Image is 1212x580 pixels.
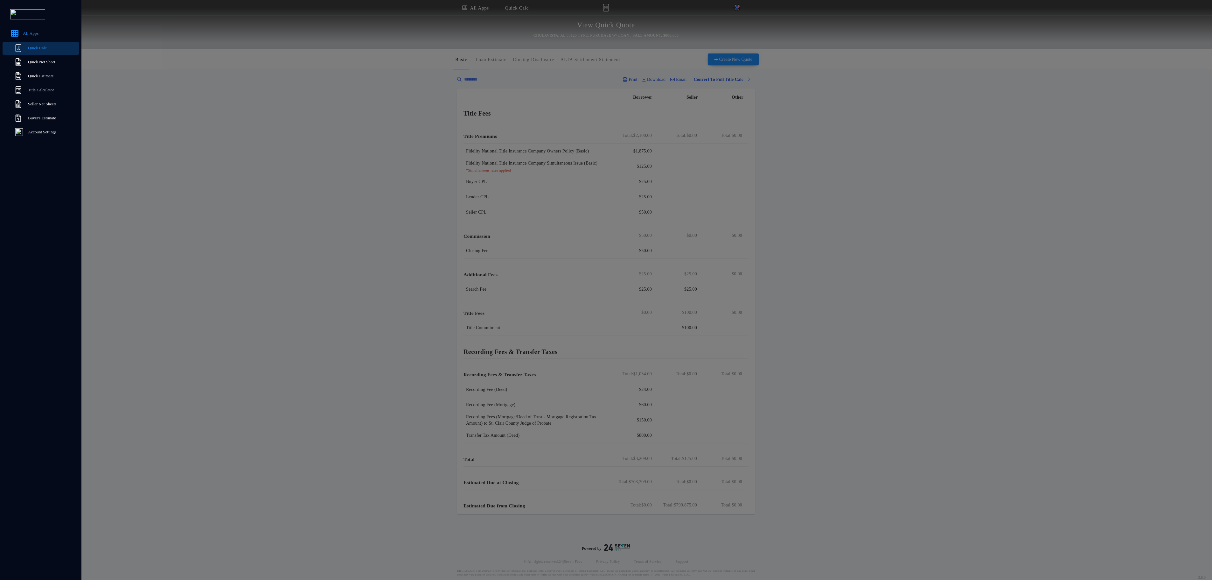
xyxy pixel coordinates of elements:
a: Quick Calc [3,42,79,55]
a: Account Settings [3,126,79,139]
a: Seller Net Sheets [3,98,79,111]
a: Title Calculator [3,84,79,97]
a: Quick Estimate [3,70,79,83]
a: All Apps [3,28,81,41]
a: Buyer's Estimate [3,112,79,125]
a: Quick Net Sheet [3,56,79,69]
